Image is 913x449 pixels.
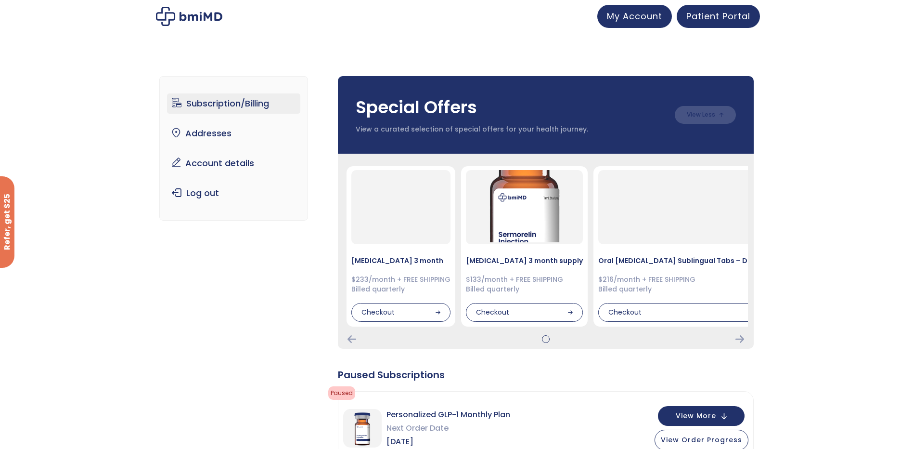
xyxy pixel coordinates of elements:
button: View More [658,406,745,426]
h4: Oral [MEDICAL_DATA] Sublingual Tabs – Dissolvable 3 Month Supply [598,256,839,265]
img: My account [156,7,222,26]
a: Patient Portal [677,5,760,28]
span: [DATE] [386,435,510,449]
h4: [MEDICAL_DATA] 3 month [351,256,450,265]
span: View More [676,413,716,419]
span: Personalized GLP-1 Monthly Plan [386,408,510,422]
p: View a curated selection of special offers for your health journey. [356,125,665,134]
a: Addresses [167,123,300,144]
div: Checkout [351,303,450,322]
div: Previous Card [347,335,356,343]
span: Next Order Date [386,422,510,435]
span: My Account [607,10,662,22]
div: $133/month + FREE SHIPPING Billed quarterly [466,275,583,294]
a: Log out [167,183,300,203]
div: $216/month + FREE SHIPPING Billed quarterly [598,275,839,294]
span: View Order Progress [661,435,742,445]
span: Paused [328,386,355,400]
div: Paused Subscriptions [338,368,754,382]
a: Subscription/Billing [167,93,300,114]
a: My Account [597,5,672,28]
div: $233/month + FREE SHIPPING Billed quarterly [351,275,450,294]
span: Patient Portal [686,10,750,22]
div: Checkout [598,303,839,322]
div: Checkout [466,303,583,322]
h4: [MEDICAL_DATA] 3 month supply [466,256,583,265]
a: Account details [167,153,300,173]
h3: Special Offers [356,95,665,119]
div: Next Card [735,335,744,343]
nav: Account pages [159,76,308,221]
